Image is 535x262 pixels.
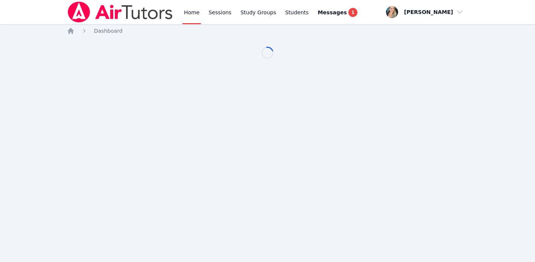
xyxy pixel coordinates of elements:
[318,9,347,16] span: Messages
[67,2,173,23] img: Air Tutors
[94,28,123,34] span: Dashboard
[348,8,357,17] span: 1
[67,27,468,35] nav: Breadcrumb
[94,27,123,35] a: Dashboard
